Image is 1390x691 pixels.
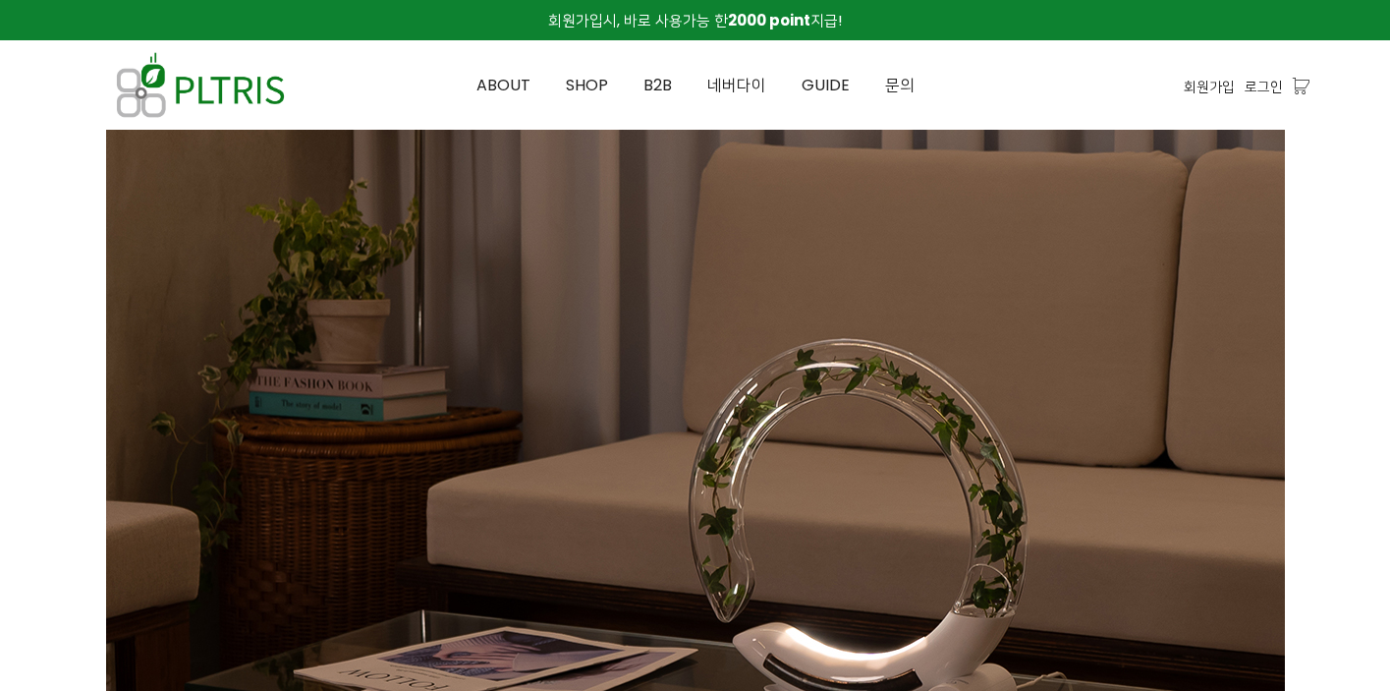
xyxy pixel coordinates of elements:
a: 문의 [867,41,932,130]
span: 회원가입시, 바로 사용가능 한 지급! [548,10,842,30]
span: 문의 [885,74,915,96]
strong: 2000 point [728,10,810,30]
a: 로그인 [1245,76,1283,97]
span: ABOUT [476,74,530,96]
a: B2B [626,41,690,130]
span: B2B [643,74,672,96]
a: ABOUT [459,41,548,130]
a: 회원가입 [1184,76,1235,97]
a: SHOP [548,41,626,130]
a: GUIDE [784,41,867,130]
span: 네버다이 [707,74,766,96]
a: 네버다이 [690,41,784,130]
span: SHOP [566,74,608,96]
span: GUIDE [802,74,850,96]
